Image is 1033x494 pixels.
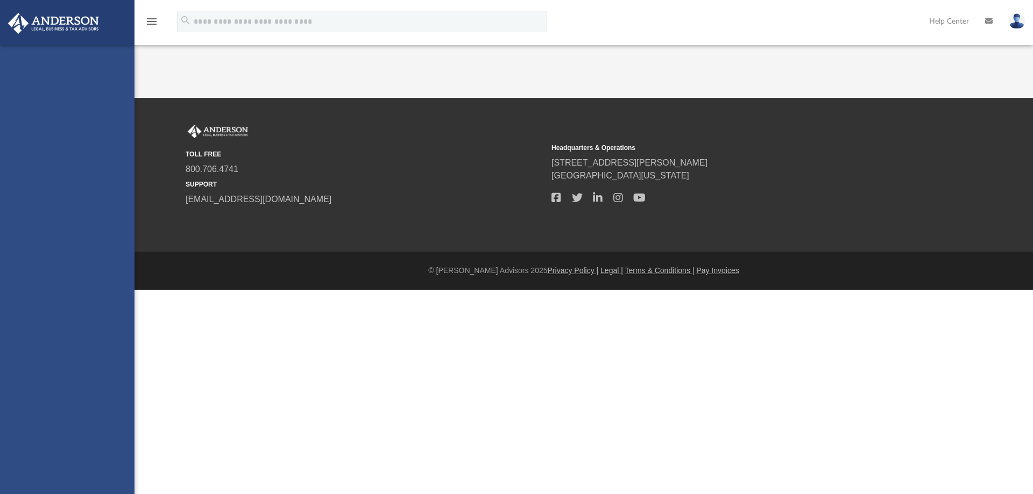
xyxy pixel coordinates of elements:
small: Headquarters & Operations [551,143,910,153]
a: Terms & Conditions | [625,266,695,275]
div: © [PERSON_NAME] Advisors 2025 [135,265,1033,276]
small: SUPPORT [186,180,544,189]
small: TOLL FREE [186,149,544,159]
a: 800.706.4741 [186,164,238,174]
a: Privacy Policy | [548,266,599,275]
img: User Pic [1009,13,1025,29]
img: Anderson Advisors Platinum Portal [5,13,102,34]
a: [GEOGRAPHIC_DATA][US_STATE] [551,171,689,180]
i: menu [145,15,158,28]
a: Legal | [600,266,623,275]
a: Pay Invoices [696,266,739,275]
a: [EMAIL_ADDRESS][DOMAIN_NAME] [186,195,331,204]
a: [STREET_ADDRESS][PERSON_NAME] [551,158,707,167]
i: search [180,15,192,26]
a: menu [145,20,158,28]
img: Anderson Advisors Platinum Portal [186,125,250,139]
